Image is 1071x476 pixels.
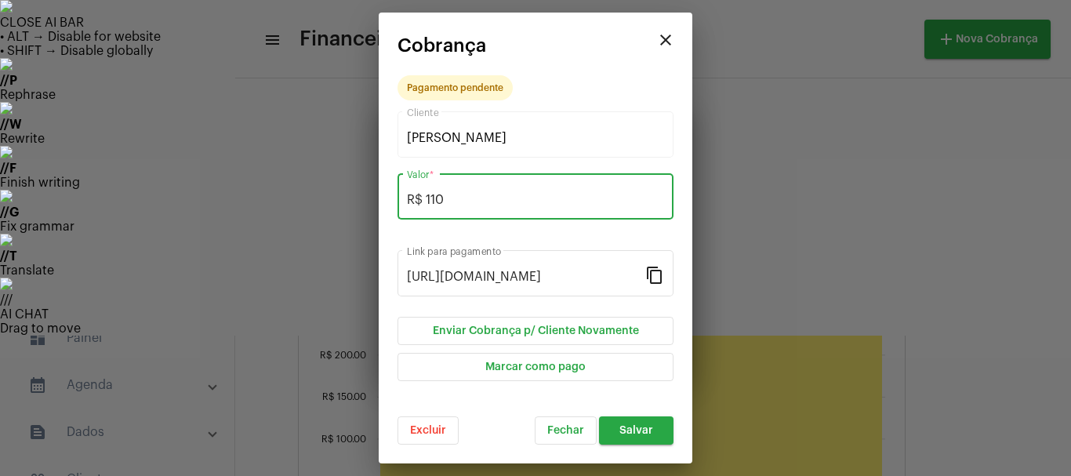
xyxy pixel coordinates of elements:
span: Excluir [410,425,446,436]
button: Marcar como pago [398,353,673,381]
button: Salvar [599,416,673,445]
span: Marcar como pago [485,362,586,372]
button: Excluir [398,416,459,445]
span: Enviar Cobrança p/ Cliente Novamente [433,325,639,336]
span: Salvar [619,425,653,436]
button: Fechar [535,416,597,445]
span: Fechar [547,425,584,436]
